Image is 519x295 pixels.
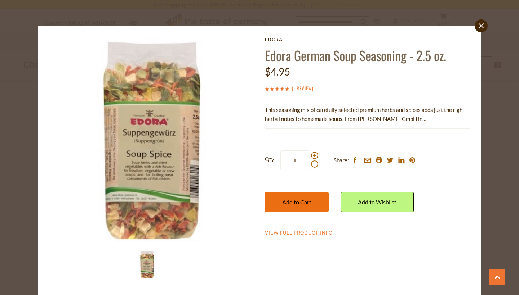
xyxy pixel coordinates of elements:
span: ( ) [292,85,313,92]
a: 1 Review [293,85,312,92]
p: This seasoning mix of carefully selected premium herbs and spices adds just the right herbal note... [265,105,470,123]
img: Edora German Soup Seasoning [49,37,254,242]
a: Edora [265,37,470,42]
span: $4.95 [265,65,290,78]
button: Add to Cart [265,192,329,212]
a: Edora German Soup Seasoning - 2.5 oz. [265,46,446,65]
input: Qty: [280,150,310,170]
a: Add to Wishlist [341,192,414,212]
a: View Full Product Info [265,230,333,236]
strong: Qty: [265,155,276,164]
img: Edora German Soup Seasoning [133,250,161,279]
span: Add to Cart [282,199,311,205]
span: Share: [334,156,349,165]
